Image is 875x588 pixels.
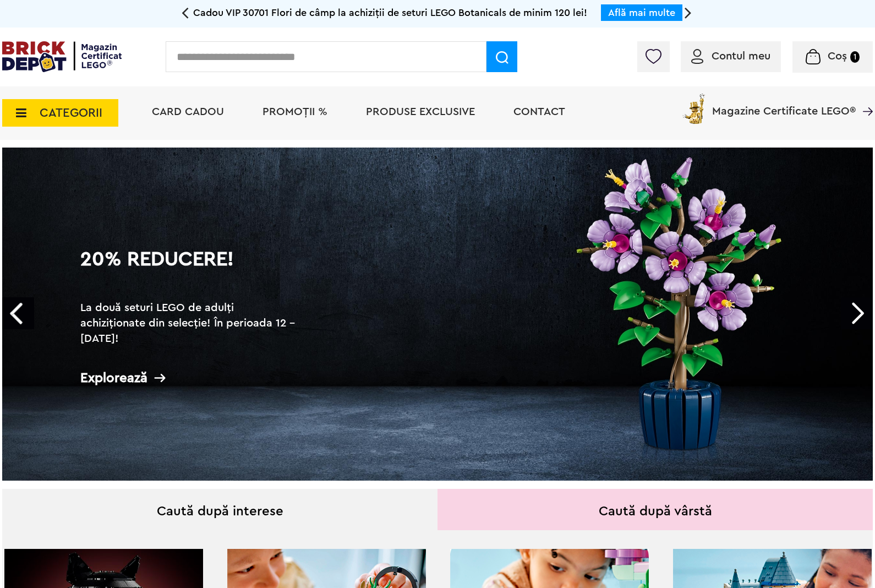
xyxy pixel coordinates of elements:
a: Magazine Certificate LEGO® [856,91,873,102]
a: PROMOȚII % [262,106,327,117]
div: Caută după interese [2,489,437,530]
span: Cadou VIP 30701 Flori de câmp la achiziții de seturi LEGO Botanicals de minim 120 lei! [193,8,587,18]
span: Contul meu [712,51,770,62]
a: Prev [2,297,34,329]
a: 20% Reducere!La două seturi LEGO de adulți achiziționate din selecție! În perioada 12 - [DATE]!Ex... [2,148,873,481]
div: Caută după vârstă [437,489,873,530]
a: Contact [513,106,565,117]
a: Află mai multe [608,8,675,18]
a: Next [841,297,873,329]
div: Explorează [80,371,300,385]
span: CATEGORII [40,107,102,119]
small: 1 [850,51,860,63]
a: Card Cadou [152,106,224,117]
h2: La două seturi LEGO de adulți achiziționate din selecție! În perioada 12 - [DATE]! [80,300,300,346]
span: Magazine Certificate LEGO® [712,91,856,117]
span: Coș [828,51,847,62]
a: Contul meu [691,51,770,62]
h1: 20% Reducere! [80,249,300,289]
a: Produse exclusive [366,106,475,117]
